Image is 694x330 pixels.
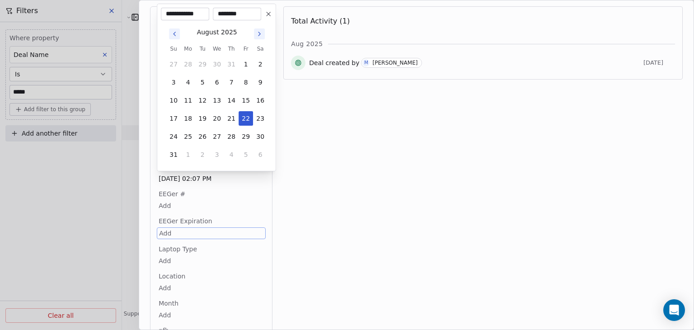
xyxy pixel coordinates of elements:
[224,75,239,90] button: 7
[166,93,181,108] button: 10
[253,129,267,144] button: 30
[181,75,195,90] button: 4
[168,28,181,40] button: Go to previous month
[239,129,253,144] button: 29
[195,93,210,108] button: 12
[253,147,267,162] button: 6
[195,111,210,126] button: 19
[224,147,239,162] button: 4
[195,44,210,53] th: Tuesday
[195,147,210,162] button: 2
[210,129,224,144] button: 27
[166,75,181,90] button: 3
[166,57,181,71] button: 27
[210,75,224,90] button: 6
[197,28,237,37] div: August 2025
[224,57,239,71] button: 31
[253,111,267,126] button: 23
[253,44,267,53] th: Saturday
[253,28,266,40] button: Go to next month
[210,147,224,162] button: 3
[181,147,195,162] button: 1
[166,44,181,53] th: Sunday
[239,147,253,162] button: 5
[253,57,267,71] button: 2
[253,75,267,90] button: 9
[210,93,224,108] button: 13
[224,129,239,144] button: 28
[239,57,253,71] button: 1
[166,129,181,144] button: 24
[224,111,239,126] button: 21
[210,44,224,53] th: Wednesday
[210,57,224,71] button: 30
[210,111,224,126] button: 20
[239,93,253,108] button: 15
[181,57,195,71] button: 28
[195,57,210,71] button: 29
[239,111,253,126] button: 22
[239,44,253,53] th: Friday
[253,93,267,108] button: 16
[239,75,253,90] button: 8
[166,111,181,126] button: 17
[224,44,239,53] th: Thursday
[181,111,195,126] button: 18
[195,75,210,90] button: 5
[224,93,239,108] button: 14
[181,44,195,53] th: Monday
[181,93,195,108] button: 11
[181,129,195,144] button: 25
[166,147,181,162] button: 31
[195,129,210,144] button: 26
